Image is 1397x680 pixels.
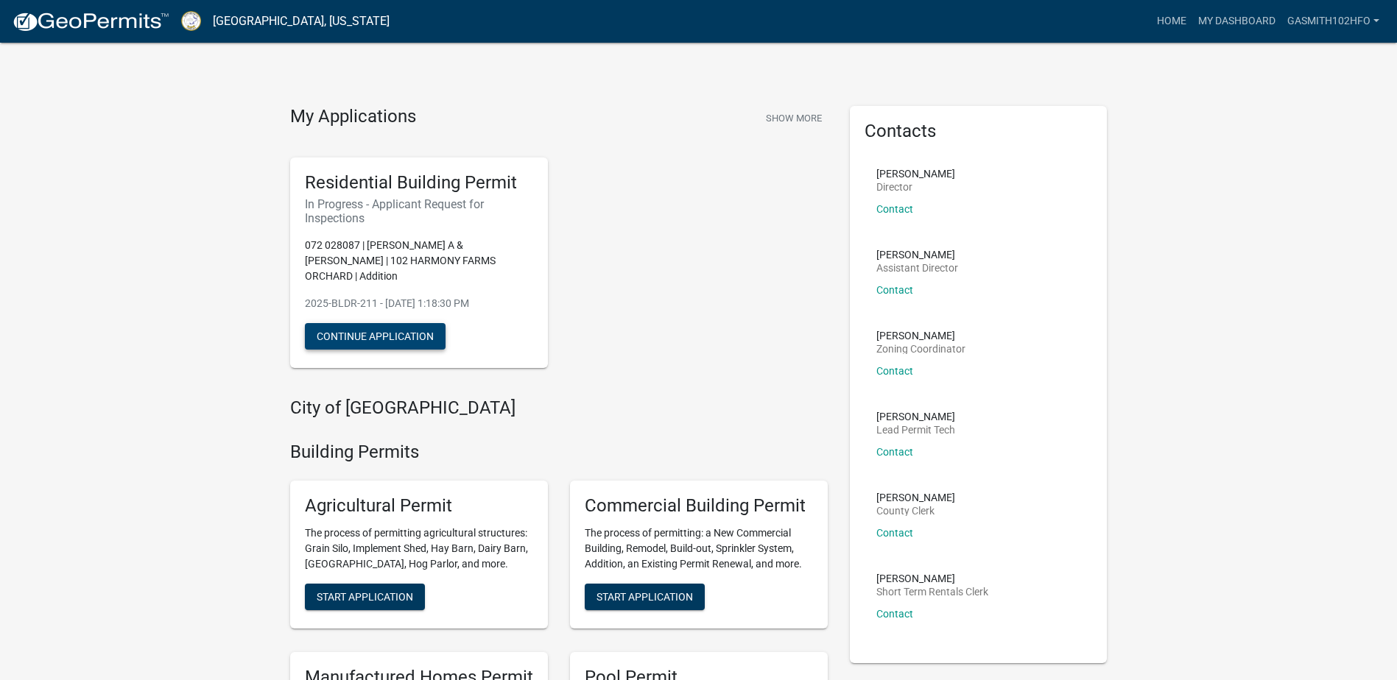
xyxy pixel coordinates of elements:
p: [PERSON_NAME] [876,169,955,179]
img: Putnam County, Georgia [181,11,201,31]
p: Lead Permit Tech [876,425,955,435]
p: County Clerk [876,506,955,516]
a: My Dashboard [1192,7,1281,35]
h5: Residential Building Permit [305,172,533,194]
p: 072 028087 | [PERSON_NAME] A & [PERSON_NAME] | 102 HARMONY FARMS ORCHARD | Addition [305,238,533,284]
h4: Building Permits [290,442,828,463]
h6: In Progress - Applicant Request for Inspections [305,197,533,225]
a: GASmith102HFO [1281,7,1385,35]
h4: My Applications [290,106,416,128]
span: Start Application [597,591,693,603]
button: Start Application [585,584,705,610]
p: [PERSON_NAME] [876,573,988,584]
p: The process of permitting: a New Commercial Building, Remodel, Build-out, Sprinkler System, Addit... [585,525,813,572]
p: Director [876,182,955,192]
a: Contact [876,284,913,296]
h5: Contacts [865,121,1093,142]
p: 2025-BLDR-211 - [DATE] 1:18:30 PM [305,296,533,311]
button: Continue Application [305,323,446,350]
p: [PERSON_NAME] [876,249,958,260]
h4: City of [GEOGRAPHIC_DATA] [290,397,828,419]
p: [PERSON_NAME] [876,330,965,341]
a: Home [1151,7,1192,35]
button: Show More [760,106,828,130]
a: Contact [876,527,913,539]
p: Assistant Director [876,263,958,273]
p: [PERSON_NAME] [876,492,955,503]
h5: Agricultural Permit [305,495,533,517]
a: [GEOGRAPHIC_DATA], [US_STATE] [213,9,390,34]
button: Start Application [305,584,425,610]
a: Contact [876,365,913,377]
span: Start Application [317,591,413,603]
a: Contact [876,203,913,215]
p: [PERSON_NAME] [876,411,955,422]
p: The process of permitting agricultural structures: Grain Silo, Implement Shed, Hay Barn, Dairy Ba... [305,525,533,572]
p: Zoning Coordinator [876,344,965,354]
a: Contact [876,608,913,620]
a: Contact [876,446,913,458]
h5: Commercial Building Permit [585,495,813,517]
p: Short Term Rentals Clerk [876,587,988,597]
